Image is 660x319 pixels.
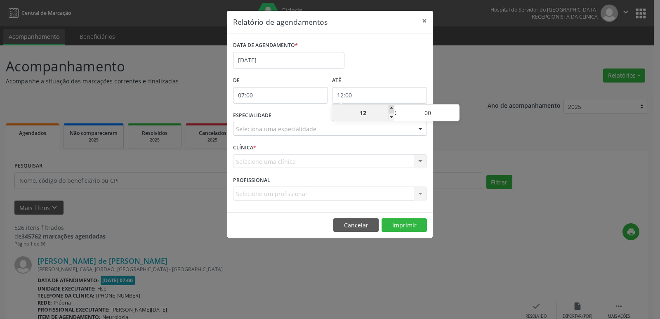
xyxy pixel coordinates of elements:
h5: Relatório de agendamentos [233,17,328,27]
label: PROFISSIONAL [233,174,270,187]
button: Imprimir [382,218,427,232]
button: Close [416,11,433,31]
label: ESPECIALIDADE [233,109,271,122]
input: Minute [397,105,459,121]
button: Cancelar [333,218,379,232]
label: ATÉ [332,74,427,87]
label: CLÍNICA [233,142,256,154]
input: Hour [332,105,394,121]
label: DATA DE AGENDAMENTO [233,39,298,52]
input: Selecione o horário final [332,87,427,104]
input: Selecione uma data ou intervalo [233,52,344,69]
label: De [233,74,328,87]
span: : [394,104,397,121]
span: Seleciona uma especialidade [236,125,316,133]
input: Selecione o horário inicial [233,87,328,104]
